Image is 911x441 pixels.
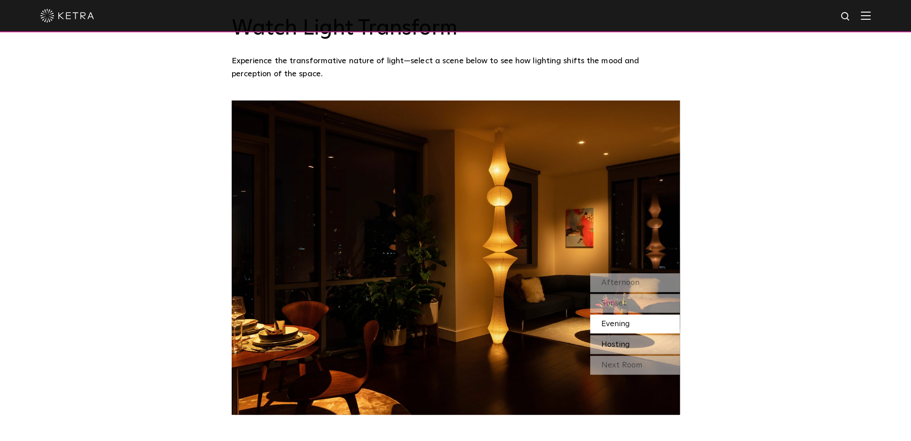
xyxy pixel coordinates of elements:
img: Hamburger%20Nav.svg [861,11,871,20]
span: Afternoon [601,279,639,287]
span: Sunset [601,299,626,307]
p: Experience the transformative nature of light—select a scene below to see how lighting shifts the... [232,55,675,80]
span: Hosting [601,341,630,349]
img: SS_HBD_LivingRoom_Desktop_03 [232,100,680,415]
img: ketra-logo-2019-white [40,9,94,22]
div: Next Room [590,356,680,375]
img: search icon [840,11,851,22]
span: Evening [601,320,630,328]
